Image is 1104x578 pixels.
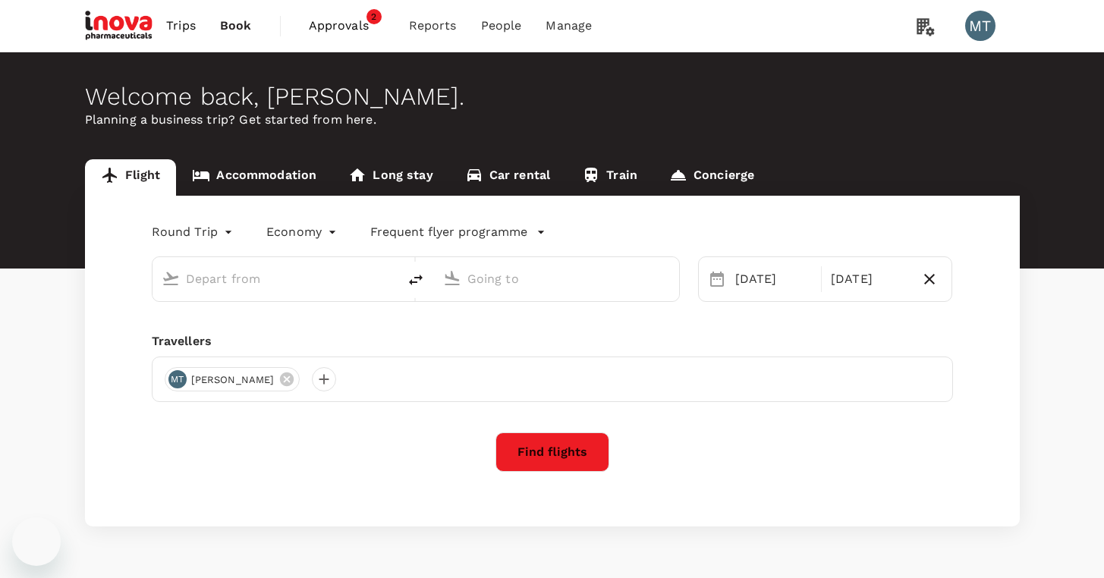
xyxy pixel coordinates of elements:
iframe: Button to launch messaging window [12,517,61,566]
a: Long stay [332,159,448,196]
div: MT [168,370,187,388]
input: Going to [467,267,647,291]
div: [DATE] [825,264,914,294]
img: iNova Pharmaceuticals [85,9,155,42]
span: [PERSON_NAME] [182,372,284,388]
span: Book [220,17,252,35]
input: Depart from [186,267,366,291]
a: Concierge [653,159,770,196]
span: Approvals [309,17,385,35]
span: Trips [166,17,196,35]
a: Car rental [449,159,567,196]
button: Frequent flyer programme [370,223,546,241]
button: Open [387,277,390,280]
div: Economy [266,220,340,244]
div: Travellers [152,332,953,350]
div: Round Trip [152,220,237,244]
div: Welcome back , [PERSON_NAME] . [85,83,1020,111]
a: Train [566,159,653,196]
span: 2 [366,9,382,24]
button: Open [668,277,672,280]
span: People [481,17,522,35]
div: [DATE] [729,264,818,294]
button: Find flights [495,432,609,472]
p: Planning a business trip? Get started from here. [85,111,1020,129]
p: Frequent flyer programme [370,223,527,241]
span: Reports [409,17,457,35]
div: MT[PERSON_NAME] [165,367,300,391]
span: Manage [546,17,592,35]
div: MT [965,11,995,41]
a: Flight [85,159,177,196]
button: delete [398,262,434,298]
a: Accommodation [176,159,332,196]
